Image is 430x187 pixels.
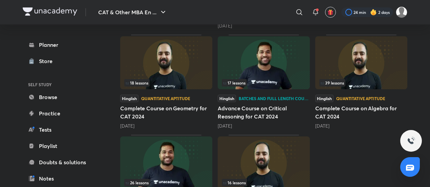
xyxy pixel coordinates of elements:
[218,104,310,120] h5: Advance Course on Critical Reasoning for CAT 2024
[325,7,336,18] button: avatar
[319,79,403,87] div: left
[315,123,407,129] div: 1 year ago
[315,36,407,89] img: Thumbnail
[222,79,306,87] div: infocontainer
[239,96,310,100] div: Batches and Full Length Courses
[124,79,208,87] div: left
[222,179,306,186] div: infosection
[218,22,310,29] div: 1 year ago
[124,179,208,186] div: left
[370,9,377,16] img: streak
[222,79,306,87] div: infosection
[124,79,208,87] div: infocontainer
[23,123,101,136] a: Tests
[23,90,101,104] a: Browse
[315,104,407,120] h5: Complete Course on Algebra for CAT 2024
[23,172,101,185] a: Notes
[396,6,407,18] img: Avinash Tibrewal
[222,79,306,87] div: left
[141,96,190,100] div: Quantitative Aptitude
[319,79,403,87] div: infosection
[407,137,415,145] img: ttu
[120,123,212,129] div: 1 year ago
[327,9,334,15] img: avatar
[218,36,310,89] img: Thumbnail
[120,36,212,89] img: Thumbnail
[23,7,77,17] a: Company Logo
[223,181,246,185] span: 16 lessons
[222,179,306,186] div: infocontainer
[120,104,212,120] h5: Complete Course on Geometry for CAT 2024
[23,155,101,169] a: Doubts & solutions
[120,35,212,129] div: Complete Course on Geometry for CAT 2024
[124,179,208,186] div: infosection
[23,107,101,120] a: Practice
[336,96,385,100] div: Quantitative Aptitude
[218,35,310,129] div: Advance Course on Critical Reasoning for CAT 2024
[321,81,344,85] span: 39 lessons
[23,54,101,68] a: Store
[23,7,77,16] img: Company Logo
[222,179,306,186] div: left
[124,79,208,87] div: infosection
[39,57,57,65] div: Store
[126,81,148,85] span: 18 lessons
[315,95,334,102] span: Hinglish
[120,95,138,102] span: Hinglish
[23,79,101,90] h6: SELF STUDY
[23,139,101,153] a: Playlist
[126,181,149,185] span: 26 lessons
[218,95,236,102] span: Hinglish
[124,179,208,186] div: infocontainer
[315,35,407,129] div: Complete Course on Algebra for CAT 2024
[319,79,403,87] div: infocontainer
[23,38,101,52] a: Planner
[218,123,310,129] div: 1 year ago
[223,81,245,85] span: 17 lessons
[94,5,171,19] button: CAT & Other MBA En ...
